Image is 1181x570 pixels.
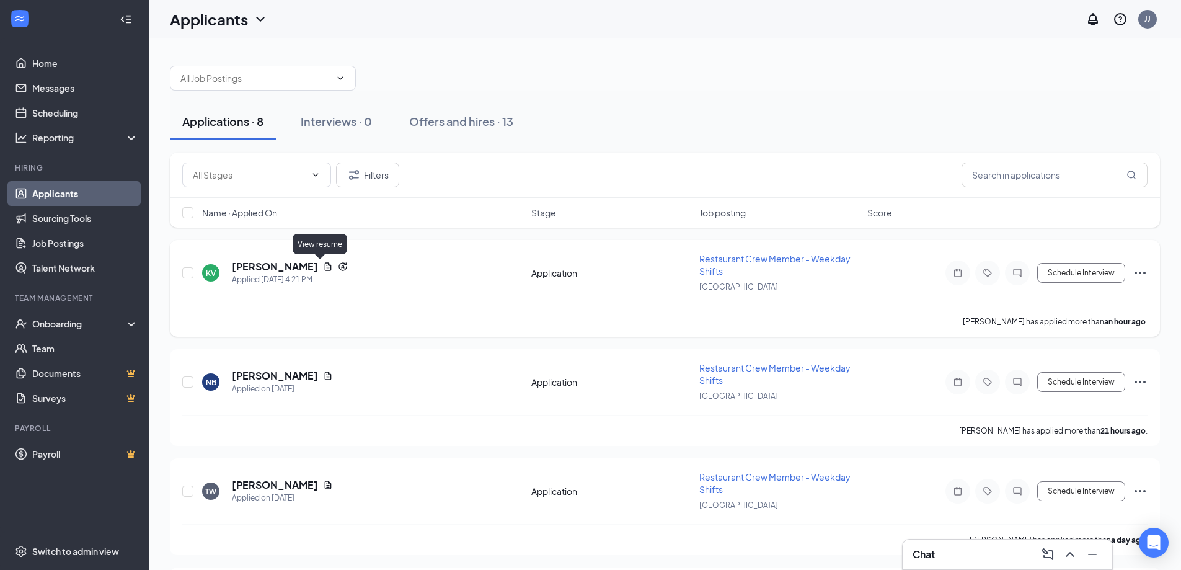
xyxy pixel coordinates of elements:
span: Score [867,207,892,219]
input: All Stages [193,168,306,182]
span: Restaurant Crew Member - Weekday Shifts [699,362,851,386]
div: Offers and hires · 13 [409,114,513,129]
svg: Document [323,480,333,490]
svg: Collapse [120,13,132,25]
a: PayrollCrown [32,442,138,466]
svg: Filter [347,167,361,182]
svg: Note [950,486,965,496]
div: Application [531,376,692,388]
svg: Reapply [338,262,348,272]
div: Applied [DATE] 4:21 PM [232,274,348,286]
svg: ChevronUp [1063,547,1077,562]
svg: UserCheck [15,318,27,330]
p: [PERSON_NAME] has applied more than . [963,316,1148,327]
a: Home [32,51,138,76]
div: Interviews · 0 [301,114,372,129]
a: Job Postings [32,231,138,256]
button: ChevronUp [1060,545,1080,564]
a: Team [32,336,138,361]
svg: Note [950,377,965,387]
button: Minimize [1082,545,1102,564]
div: Switch to admin view [32,545,119,558]
button: Schedule Interview [1037,372,1125,392]
div: KV [206,268,216,278]
div: NB [206,377,216,388]
span: Restaurant Crew Member - Weekday Shifts [699,471,851,495]
div: Reporting [32,131,139,144]
div: Onboarding [32,318,128,330]
div: Payroll [15,423,136,434]
input: Search in applications [962,163,1148,187]
div: JJ [1144,14,1151,24]
span: Name · Applied On [202,207,277,219]
div: Applied on [DATE] [232,383,333,395]
a: Applicants [32,181,138,206]
b: an hour ago [1104,317,1146,326]
p: [PERSON_NAME] has applied more than . [970,535,1148,545]
svg: Note [950,268,965,278]
button: Schedule Interview [1037,263,1125,283]
span: [GEOGRAPHIC_DATA] [699,391,778,401]
div: Open Intercom Messenger [1139,528,1169,558]
svg: Analysis [15,131,27,144]
a: Sourcing Tools [32,206,138,231]
div: View resume [293,234,347,254]
p: [PERSON_NAME] has applied more than . [959,425,1148,436]
svg: Tag [980,377,995,387]
svg: Document [323,371,333,381]
svg: ChevronDown [253,12,268,27]
svg: ChevronDown [311,170,321,180]
svg: Tag [980,268,995,278]
svg: Ellipses [1133,375,1148,390]
svg: Ellipses [1133,265,1148,280]
svg: ChevronDown [335,73,345,83]
span: [GEOGRAPHIC_DATA] [699,282,778,292]
div: Applied on [DATE] [232,492,333,504]
span: [GEOGRAPHIC_DATA] [699,501,778,510]
svg: Notifications [1086,12,1100,27]
span: Job posting [699,207,746,219]
a: Messages [32,76,138,100]
svg: Settings [15,545,27,558]
a: DocumentsCrown [32,361,138,386]
button: Filter Filters [336,163,399,187]
div: Team Management [15,293,136,303]
div: Hiring [15,163,136,173]
h5: [PERSON_NAME] [232,369,318,383]
div: TW [205,486,216,497]
a: Scheduling [32,100,138,125]
span: Restaurant Crew Member - Weekday Shifts [699,253,851,277]
svg: Document [323,262,333,272]
div: Application [531,485,692,497]
svg: Ellipses [1133,484,1148,499]
button: Schedule Interview [1037,481,1125,501]
h1: Applicants [170,9,248,30]
svg: WorkstreamLogo [14,12,26,25]
svg: Minimize [1085,547,1100,562]
svg: Tag [980,486,995,496]
h5: [PERSON_NAME] [232,478,318,492]
svg: ChatInactive [1010,486,1025,496]
b: a day ago [1111,535,1146,545]
b: 21 hours ago [1100,426,1146,435]
a: Talent Network [32,256,138,280]
svg: QuestionInfo [1113,12,1128,27]
div: Applications · 8 [182,114,263,129]
h5: [PERSON_NAME] [232,260,318,274]
input: All Job Postings [180,71,330,85]
svg: ChatInactive [1010,268,1025,278]
span: Stage [531,207,556,219]
a: SurveysCrown [32,386,138,411]
h3: Chat [913,548,935,561]
svg: MagnifyingGlass [1126,170,1136,180]
div: Application [531,267,692,279]
svg: ComposeMessage [1040,547,1055,562]
svg: ChatInactive [1010,377,1025,387]
button: ComposeMessage [1038,545,1058,564]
